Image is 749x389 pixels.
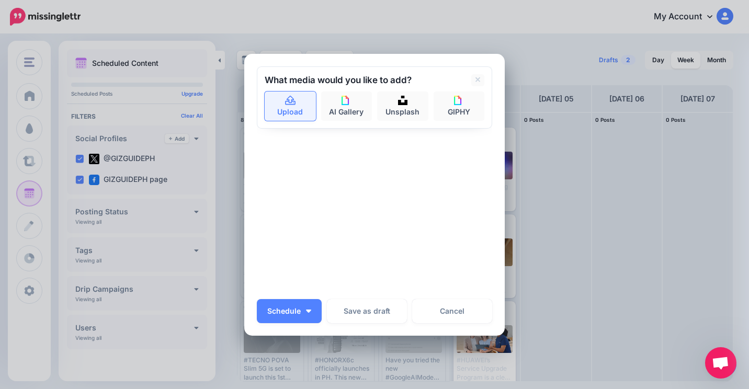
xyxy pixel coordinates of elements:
a: Unsplash [377,91,428,121]
a: Cancel [412,299,492,323]
img: icon-unsplash-square.png [398,96,407,105]
a: GIPHY [434,91,485,121]
h2: What media would you like to add? [265,76,412,85]
button: Schedule [257,299,322,323]
a: AI Gallery [321,91,372,121]
img: arrow-down-white.png [306,310,311,313]
span: Schedule [267,307,301,315]
a: Upload [265,91,316,121]
img: icon-giphy-square.png [454,96,463,105]
img: icon-giphy-square.png [342,96,351,105]
button: Save as draft [327,299,407,323]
